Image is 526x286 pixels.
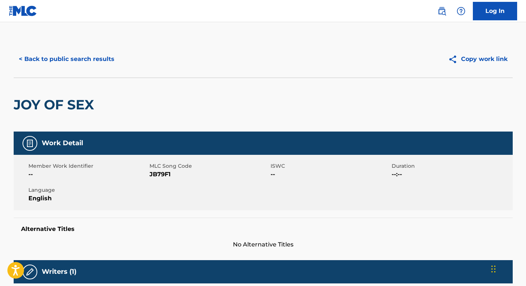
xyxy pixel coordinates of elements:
[14,50,120,68] button: < Back to public search results
[443,50,513,68] button: Copy work link
[491,258,496,280] div: Drag
[42,268,76,276] h5: Writers (1)
[271,162,390,170] span: ISWC
[25,139,34,148] img: Work Detail
[28,194,148,203] span: English
[434,4,449,18] a: Public Search
[149,170,269,179] span: JB79F1
[28,170,148,179] span: --
[149,162,269,170] span: MLC Song Code
[457,7,465,16] img: help
[392,162,511,170] span: Duration
[9,6,37,16] img: MLC Logo
[437,7,446,16] img: search
[454,4,468,18] div: Help
[392,170,511,179] span: --:--
[28,162,148,170] span: Member Work Identifier
[14,240,513,249] span: No Alternative Titles
[448,55,461,64] img: Copy work link
[489,251,526,286] iframe: Chat Widget
[21,225,505,233] h5: Alternative Titles
[271,170,390,179] span: --
[473,2,517,20] a: Log In
[42,139,83,147] h5: Work Detail
[28,186,148,194] span: Language
[25,268,34,276] img: Writers
[14,96,98,113] h2: JOY OF SEX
